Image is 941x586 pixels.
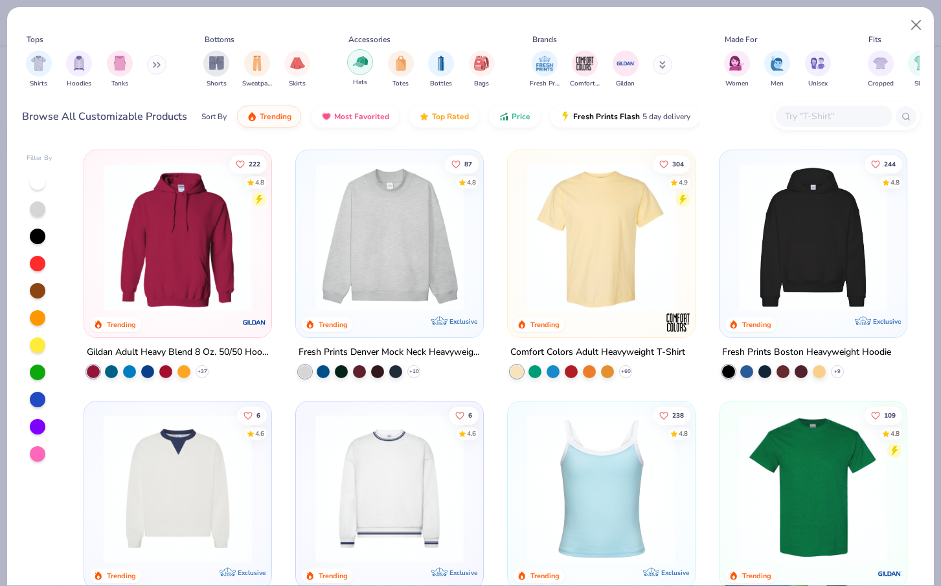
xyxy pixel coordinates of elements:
img: Skirts Image [290,56,305,71]
button: filter button [388,51,414,89]
div: filter for Hats [347,49,373,87]
span: 244 [884,161,896,167]
img: trending.gif [247,111,257,122]
div: filter for Skirts [284,51,310,89]
div: Made For [725,34,757,45]
img: Comfort Colors logo [665,310,691,335]
img: Hats Image [353,54,368,69]
img: 4d4398e1-a86f-4e3e-85fd-b9623566810e [309,414,470,563]
span: 5 day delivery [642,109,690,124]
div: 4.6 [467,429,476,438]
img: Tanks Image [113,56,127,71]
button: Like [865,155,902,173]
button: filter button [805,51,831,89]
span: 87 [464,161,472,167]
button: filter button [203,51,229,89]
div: Sort By [201,111,227,122]
button: filter button [613,51,639,89]
img: TopRated.gif [419,111,429,122]
img: Shorts Image [209,56,224,71]
img: most_fav.gif [321,111,332,122]
button: Top Rated [409,106,479,128]
div: filter for Women [724,51,750,89]
span: Tanks [111,79,128,89]
button: filter button [347,51,373,89]
div: 4.9 [679,177,688,187]
div: filter for Fresh Prints [530,51,560,89]
button: filter button [66,51,92,89]
div: 4.8 [890,429,900,438]
div: 4.8 [255,177,264,187]
div: filter for Unisex [805,51,831,89]
button: filter button [908,51,934,89]
button: Price [489,106,540,128]
span: Exclusive [661,569,689,577]
div: Fits [868,34,881,45]
img: 91acfc32-fd48-4d6b-bdad-a4c1a30ac3fc [732,163,894,311]
div: filter for Sweatpants [242,51,272,89]
span: Trending [260,111,291,122]
span: Totes [392,79,409,89]
img: f5d85501-0dbb-4ee4-b115-c08fa3845d83 [309,163,470,311]
span: Men [771,79,784,89]
img: Sweatpants Image [250,56,264,71]
button: filter button [428,51,454,89]
img: flash.gif [560,111,571,122]
button: filter button [868,51,894,89]
span: + 60 [621,368,631,376]
button: Like [653,155,690,173]
button: filter button [764,51,790,89]
span: Most Favorited [334,111,389,122]
div: Comfort Colors Adult Heavyweight T-Shirt [510,344,685,361]
span: + 10 [409,368,419,376]
div: 4.8 [679,429,688,438]
img: Shirts Image [31,56,46,71]
span: Exclusive [873,317,901,326]
button: Close [904,13,929,38]
button: filter button [570,51,600,89]
img: Comfort Colors Image [575,54,595,73]
img: db319196-8705-402d-8b46-62aaa07ed94f [732,414,894,563]
span: Exclusive [449,569,477,577]
span: Exclusive [238,569,266,577]
img: Gildan Image [616,54,635,73]
button: Like [229,155,267,173]
button: filter button [107,51,133,89]
div: Fresh Prints Denver Mock Neck Heavyweight Sweatshirt [299,344,481,361]
button: Most Favorited [312,106,399,128]
span: 6 [468,412,472,418]
img: Slim Image [914,56,928,71]
button: Like [449,406,479,424]
span: Comfort Colors [570,79,600,89]
div: filter for Comfort Colors [570,51,600,89]
span: 304 [672,161,684,167]
span: 109 [884,412,896,418]
img: Fresh Prints Image [535,54,554,73]
div: Fresh Prints Boston Heavyweight Hoodie [722,344,891,361]
img: Bags Image [474,56,488,71]
div: filter for Bottles [428,51,454,89]
button: Like [445,155,479,173]
button: filter button [242,51,272,89]
span: 238 [672,412,684,418]
span: Skirts [289,79,306,89]
button: Trending [237,106,301,128]
span: Unisex [808,79,828,89]
img: Men Image [770,56,784,71]
div: Browse All Customizable Products [22,109,187,124]
div: Bottoms [205,34,234,45]
div: Tops [27,34,43,45]
div: filter for Shirts [26,51,52,89]
button: Like [865,406,902,424]
span: Price [512,111,530,122]
button: filter button [284,51,310,89]
span: Shorts [207,79,227,89]
span: Bags [474,79,489,89]
button: filter button [530,51,560,89]
img: Hoodies Image [72,56,86,71]
span: 222 [249,161,260,167]
span: Women [725,79,749,89]
span: + 37 [198,368,207,376]
div: Gildan Adult Heavy Blend 8 Oz. 50/50 Hooded Sweatshirt [87,344,269,361]
div: filter for Slim [908,51,934,89]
